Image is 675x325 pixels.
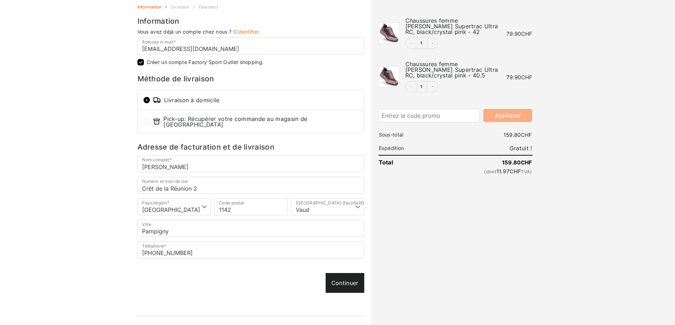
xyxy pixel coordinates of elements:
[416,41,427,45] a: Edit
[427,38,438,48] button: Increment
[137,29,232,35] span: Vous avez déjà un compte chez nous ?
[137,75,364,83] h3: Méthode de livraison
[378,109,480,122] input: Entrez le code promo
[430,145,533,151] td: Gratuit !
[137,18,364,25] h3: Information
[521,30,533,37] span: CHF
[137,242,364,259] input: Téléphone
[405,60,498,79] span: Chaussures femme [PERSON_NAME] Supertrac Ultra RC, black/crystal pink - 40.5
[137,155,364,172] input: Nom complet
[483,109,532,122] button: Appliquer
[504,132,532,138] bdi: 159.80
[326,273,364,293] a: Continuer
[521,132,532,138] span: CHF
[521,159,532,166] span: CHF
[427,81,438,92] button: Increment
[521,74,533,81] span: CHF
[198,5,218,9] a: Paiement
[506,74,532,81] bdi: 79.90
[416,85,427,89] a: Edit
[406,81,416,92] button: Decrement
[214,198,287,215] input: Code postal
[137,220,364,237] input: Ville
[153,116,358,127] span: Pick-up: Récupérer votre commande au magasin de [GEOGRAPHIC_DATA]
[233,29,260,35] a: S’identifier.
[137,37,364,54] input: Adresse e-mail
[496,168,521,175] span: 11.97
[406,38,416,48] button: Decrement
[137,177,364,194] input: Numéro et nom de rue
[137,5,162,9] a: Information
[378,132,430,138] th: Sous-total
[170,5,190,9] a: Livraison
[502,159,532,166] bdi: 159.80
[137,144,364,151] h3: Adresse de facturation et de livraison
[153,96,358,104] span: Livraison à domicile
[378,159,430,166] th: Total
[147,60,264,65] label: Créer un compte Factory Sport Outlet shopping.
[405,17,498,35] span: Chaussures femme [PERSON_NAME] Supertrac Ultra RC, black/crystal pink - 42
[506,30,532,37] bdi: 79.90
[430,169,532,174] small: (dont TVA)
[510,168,521,175] span: CHF
[378,145,430,151] th: Expédition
